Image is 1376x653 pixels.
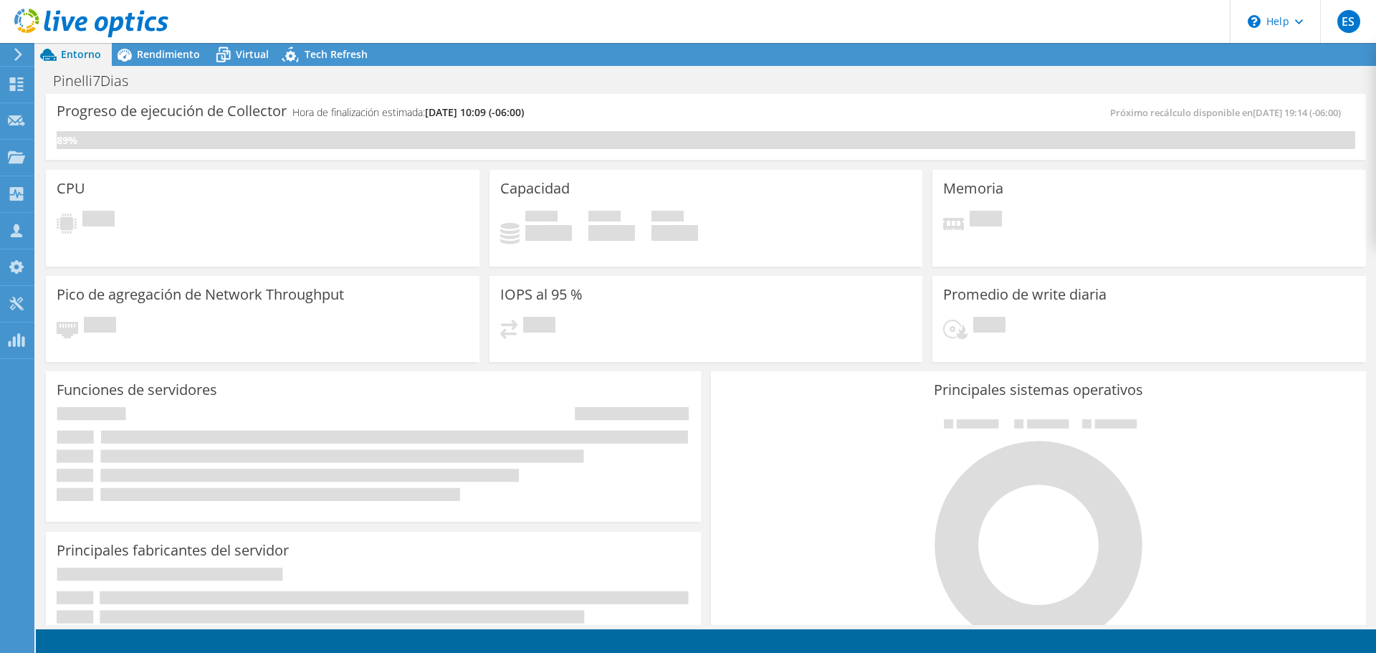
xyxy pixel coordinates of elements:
span: Pendiente [82,211,115,230]
h3: Principales fabricantes del servidor [57,543,289,558]
svg: \n [1248,15,1261,28]
span: [DATE] 10:09 (-06:00) [425,105,524,119]
span: Próximo recálculo disponible en [1110,106,1348,119]
h4: 0 GiB [588,225,635,241]
h4: Hora de finalización estimada: [292,105,524,120]
h4: 0 GiB [525,225,572,241]
h3: Promedio de write diaria [943,287,1107,302]
span: ES [1337,10,1360,33]
span: Virtual [236,47,269,61]
h3: CPU [57,181,85,196]
h3: IOPS al 95 % [500,287,583,302]
h3: Funciones de servidores [57,382,217,398]
h3: Principales sistemas operativos [722,382,1355,398]
h4: 0 GiB [651,225,698,241]
h3: Memoria [943,181,1003,196]
span: [DATE] 19:14 (-06:00) [1253,106,1341,119]
span: Pendiente [970,211,1002,230]
h3: Pico de agregación de Network Throughput [57,287,344,302]
span: Total [651,211,684,225]
span: Entorno [61,47,101,61]
h3: Capacidad [500,181,570,196]
span: Pendiente [973,317,1005,336]
span: Used [525,211,558,225]
span: Rendimiento [137,47,200,61]
span: Tech Refresh [305,47,368,61]
span: Pendiente [523,317,555,336]
span: Pendiente [84,317,116,336]
h1: Pinelli7Dias [47,73,150,89]
span: Libre [588,211,621,225]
